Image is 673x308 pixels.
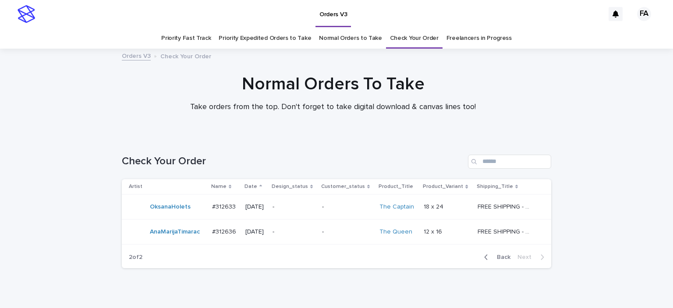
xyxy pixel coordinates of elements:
[322,228,372,236] p: -
[150,203,191,211] a: OksanaHolets
[424,227,444,236] p: 12 x 16
[468,155,551,169] input: Search
[129,182,142,191] p: Artist
[118,74,548,95] h1: Normal Orders To Take
[245,228,266,236] p: [DATE]
[273,203,315,211] p: -
[160,51,211,60] p: Check Your Order
[423,182,463,191] p: Product_Variant
[212,227,238,236] p: #312636
[637,7,651,21] div: FA
[477,253,514,261] button: Back
[446,28,512,49] a: Freelancers in Progress
[390,28,439,49] a: Check Your Order
[273,228,315,236] p: -
[122,50,151,60] a: Orders V3
[161,28,211,49] a: Priority Fast Track
[379,203,414,211] a: The Captain
[514,253,551,261] button: Next
[122,247,149,268] p: 2 of 2
[517,254,537,260] span: Next
[478,227,534,236] p: FREE SHIPPING - preview in 1-2 business days, after your approval delivery will take 5-10 b.d.
[322,203,372,211] p: -
[245,203,266,211] p: [DATE]
[379,228,412,236] a: The Queen
[319,28,382,49] a: Normal Orders to Take
[18,5,35,23] img: stacker-logo-s-only.png
[122,155,464,168] h1: Check Your Order
[158,103,508,112] p: Take orders from the top. Don't forget to take digital download & canvas lines too!
[272,182,308,191] p: Design_status
[321,182,365,191] p: Customer_status
[212,202,237,211] p: #312633
[219,28,311,49] a: Priority Expedited Orders to Take
[211,182,227,191] p: Name
[150,228,200,236] a: AnaMarijaTimarac
[492,254,510,260] span: Back
[244,182,257,191] p: Date
[478,202,534,211] p: FREE SHIPPING - preview in 1-2 business days, after your approval delivery will take 5-10 b.d.
[379,182,413,191] p: Product_Title
[122,195,551,219] tr: OksanaHolets #312633#312633 [DATE]--The Captain 18 x 2418 x 24 FREE SHIPPING - preview in 1-2 bus...
[477,182,513,191] p: Shipping_Title
[122,219,551,244] tr: AnaMarijaTimarac #312636#312636 [DATE]--The Queen 12 x 1612 x 16 FREE SHIPPING - preview in 1-2 b...
[424,202,445,211] p: 18 x 24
